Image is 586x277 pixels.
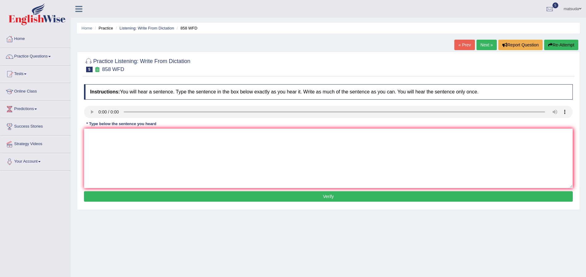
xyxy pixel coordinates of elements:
[0,48,70,63] a: Practice Questions
[175,25,197,31] li: 858 WFD
[84,121,159,127] div: * Type below the sentence you heard
[498,40,543,50] button: Report Question
[119,26,174,30] a: Listening: Write From Dictation
[0,153,70,168] a: Your Account
[102,66,124,72] small: 858 WFD
[86,67,93,72] span: 5
[84,57,190,72] h2: Practice Listening: Write From Dictation
[0,30,70,46] a: Home
[90,89,120,94] b: Instructions:
[82,26,92,30] a: Home
[0,118,70,133] a: Success Stories
[94,67,101,73] small: Exam occurring question
[0,101,70,116] a: Predictions
[0,136,70,151] a: Strategy Videos
[552,2,559,8] span: 5
[0,65,70,81] a: Tests
[544,40,578,50] button: Re-Attempt
[454,40,475,50] a: « Prev
[476,40,497,50] a: Next »
[0,83,70,98] a: Online Class
[84,191,573,202] button: Verify
[84,84,573,100] h4: You will hear a sentence. Type the sentence in the box below exactly as you hear it. Write as muc...
[93,25,113,31] li: Practice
